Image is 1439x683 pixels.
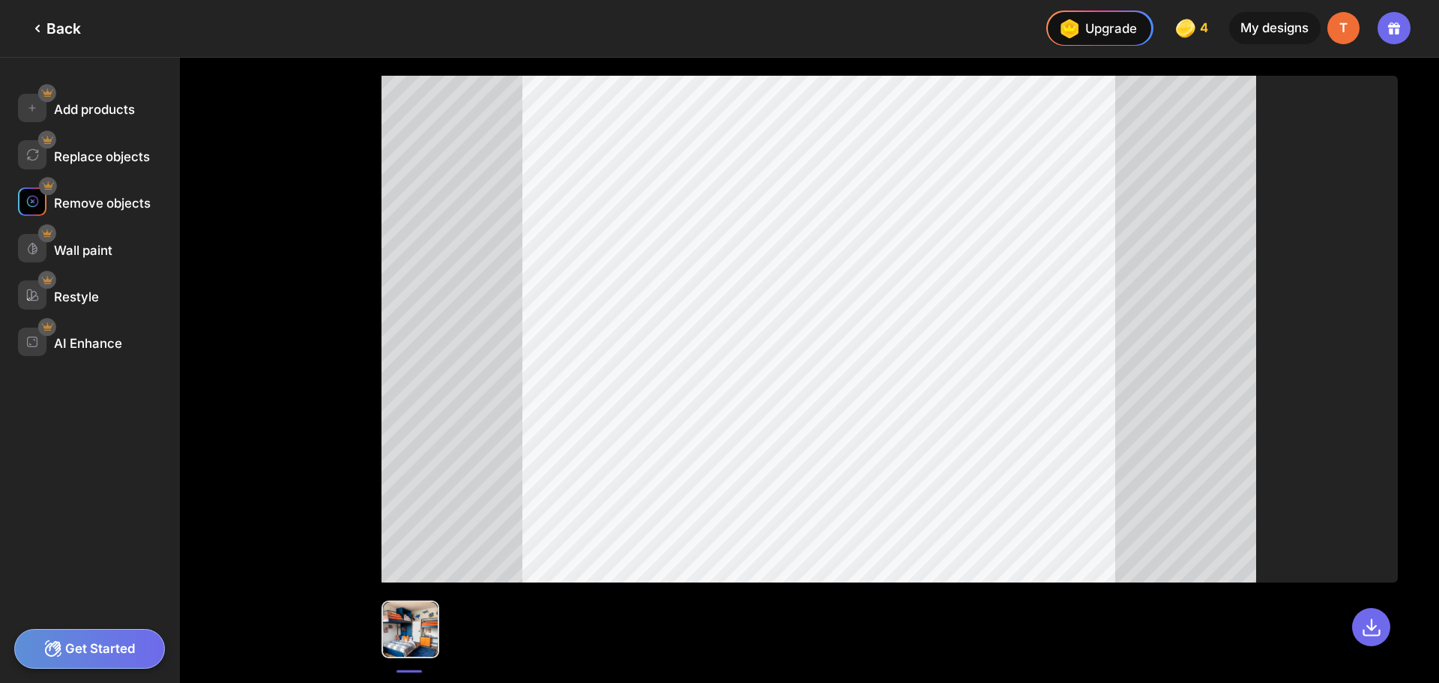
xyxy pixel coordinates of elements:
div: Replace objects [54,149,150,164]
div: AI Enhance [54,336,122,351]
div: Remove objects [54,196,151,211]
div: Get Started [14,629,165,669]
img: upgrade-nav-btn-icon.gif [1055,14,1083,43]
div: Wall paint [54,243,112,258]
div: Back [28,19,81,37]
div: Restyle [54,289,99,304]
span: 4 [1200,21,1211,35]
div: Upgrade [1055,14,1137,43]
div: T [1327,12,1360,44]
div: My designs [1229,12,1321,44]
div: Add products [54,102,135,117]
